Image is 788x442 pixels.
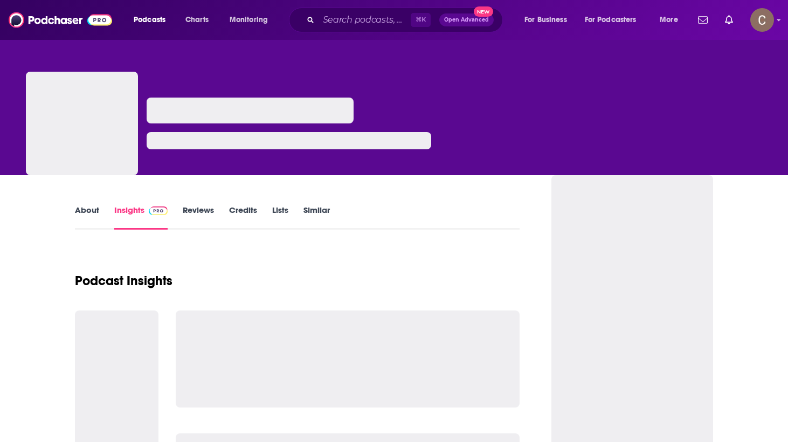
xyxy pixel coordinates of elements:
span: ⌘ K [411,13,431,27]
span: Open Advanced [444,17,489,23]
a: Reviews [183,205,214,230]
span: Monitoring [230,12,268,27]
span: For Podcasters [585,12,637,27]
img: User Profile [750,8,774,32]
a: Lists [272,205,288,230]
button: open menu [222,11,282,29]
span: New [474,6,493,17]
span: More [660,12,678,27]
input: Search podcasts, credits, & more... [319,11,411,29]
a: Show notifications dropdown [721,11,737,29]
a: Charts [178,11,215,29]
a: Similar [303,205,330,230]
a: InsightsPodchaser Pro [114,205,168,230]
div: Search podcasts, credits, & more... [299,8,513,32]
span: Podcasts [134,12,165,27]
a: Show notifications dropdown [694,11,712,29]
button: open menu [652,11,692,29]
button: open menu [517,11,580,29]
a: Credits [229,205,257,230]
span: For Business [524,12,567,27]
a: About [75,205,99,230]
button: open menu [126,11,179,29]
img: Podchaser - Follow, Share and Rate Podcasts [9,10,112,30]
h1: Podcast Insights [75,273,172,289]
img: Podchaser Pro [149,206,168,215]
span: Charts [185,12,209,27]
span: Logged in as clay.bolton [750,8,774,32]
button: Show profile menu [750,8,774,32]
button: open menu [578,11,652,29]
button: Open AdvancedNew [439,13,494,26]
